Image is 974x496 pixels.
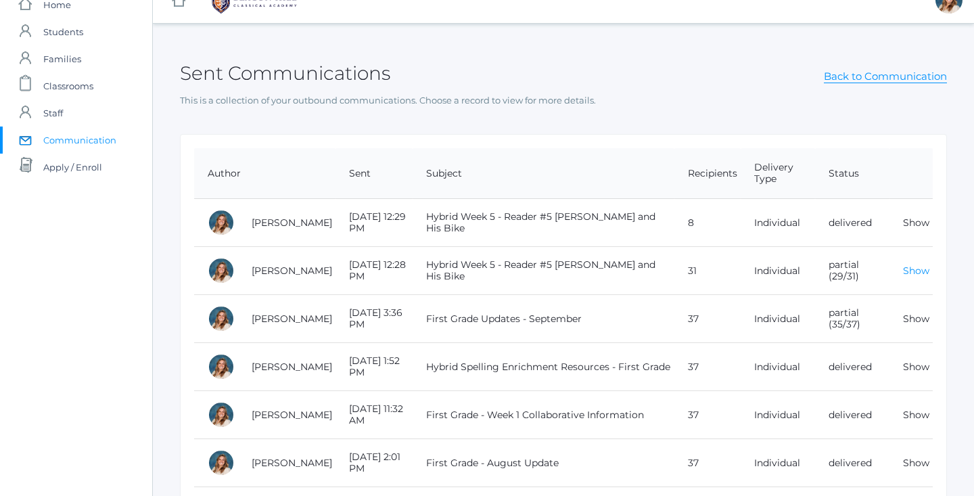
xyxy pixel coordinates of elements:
[43,45,81,72] span: Families
[815,343,889,391] td: delivered
[252,361,332,373] a: [PERSON_NAME]
[815,295,889,343] td: partial (35/37)
[903,409,929,421] a: Show
[674,148,741,199] th: Recipients
[674,439,741,487] td: 37
[903,361,929,373] a: Show
[903,457,929,469] a: Show
[43,154,102,181] span: Apply / Enroll
[903,265,929,277] a: Show
[335,295,413,343] td: [DATE] 3:36 PM
[741,391,816,439] td: Individual
[413,148,674,199] th: Subject
[815,247,889,295] td: partial (29/31)
[208,401,235,428] div: Liv Barber
[335,148,413,199] th: Sent
[741,439,816,487] td: Individual
[815,148,889,199] th: Status
[815,199,889,247] td: delivered
[43,99,63,127] span: Staff
[252,313,332,325] a: [PERSON_NAME]
[252,265,332,277] a: [PERSON_NAME]
[180,94,947,108] p: This is a collection of your outbound communications. Choose a record to view for more details.
[43,127,116,154] span: Communication
[741,247,816,295] td: Individual
[903,217,929,229] a: Show
[252,217,332,229] a: [PERSON_NAME]
[674,199,741,247] td: 8
[252,409,332,421] a: [PERSON_NAME]
[903,313,929,325] a: Show
[413,247,674,295] td: Hybrid Week 5 - Reader #5 [PERSON_NAME] and His Bike
[741,199,816,247] td: Individual
[335,247,413,295] td: [DATE] 12:28 PM
[413,439,674,487] td: First Grade - August Update
[674,247,741,295] td: 31
[413,391,674,439] td: First Grade - Week 1 Collaborative Information
[43,72,93,99] span: Classrooms
[335,199,413,247] td: [DATE] 12:29 PM
[815,391,889,439] td: delivered
[413,343,674,391] td: Hybrid Spelling Enrichment Resources - First Grade
[741,343,816,391] td: Individual
[43,18,83,45] span: Students
[180,63,390,84] h2: Sent Communications
[824,70,947,83] a: Back to Communication
[413,295,674,343] td: First Grade Updates - September
[674,343,741,391] td: 37
[208,257,235,284] div: Liv Barber
[741,295,816,343] td: Individual
[335,343,413,391] td: [DATE] 1:52 PM
[208,449,235,476] div: Liv Barber
[413,199,674,247] td: Hybrid Week 5 - Reader #5 [PERSON_NAME] and His Bike
[208,305,235,332] div: Liv Barber
[208,209,235,236] div: Liv Barber
[674,295,741,343] td: 37
[741,148,816,199] th: Delivery Type
[335,391,413,439] td: [DATE] 11:32 AM
[674,391,741,439] td: 37
[252,457,332,469] a: [PERSON_NAME]
[815,439,889,487] td: delivered
[335,439,413,487] td: [DATE] 2:01 PM
[194,148,335,199] th: Author
[208,353,235,380] div: Liv Barber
